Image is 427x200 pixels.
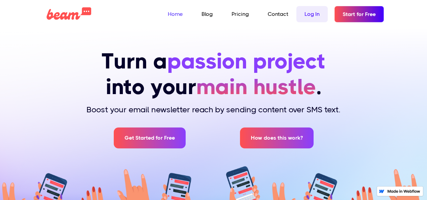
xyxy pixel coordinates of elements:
span: passion project [167,49,325,74]
h1: Turn a into your . [86,49,341,100]
img: Made in Webflow [387,190,420,193]
a: Get Started for Free [114,127,186,148]
a: Contact [260,6,296,22]
div: Get Started for Free [125,134,175,142]
a: Blog [193,6,221,22]
a: Home [160,6,191,22]
div: How does this work? [251,134,303,142]
span: main hustle [196,74,316,99]
h2: Boost your email newsletter reach by sending content over SMS text. [86,100,341,119]
a: Log In [296,6,328,22]
a: Start for Free [335,6,384,22]
a: How does this work? [240,127,314,148]
a: Pricing [223,6,257,22]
